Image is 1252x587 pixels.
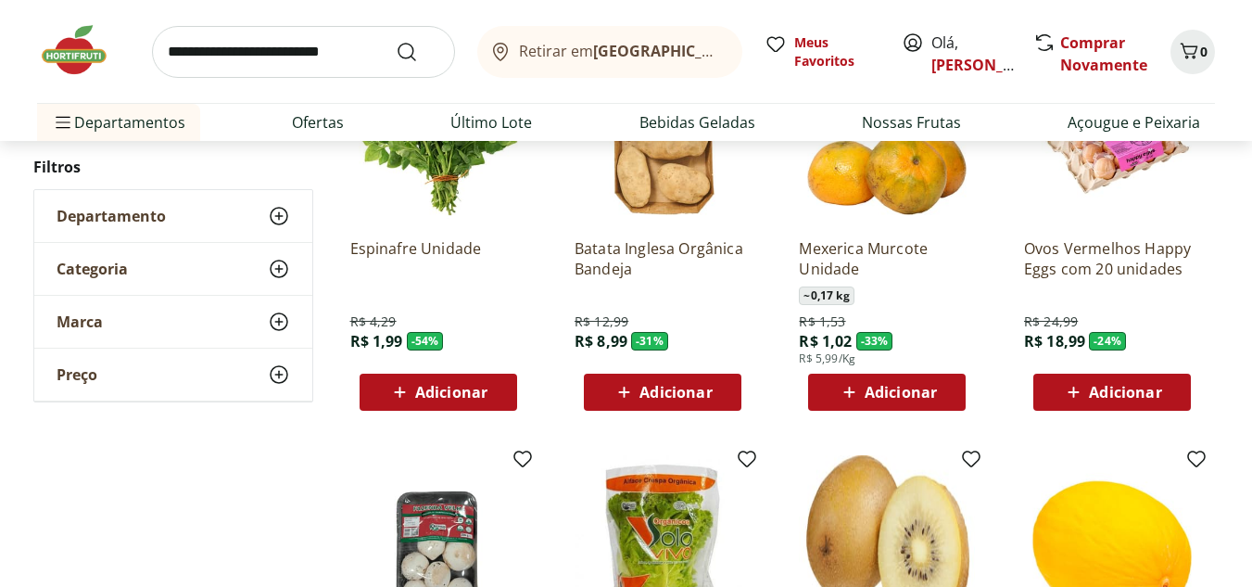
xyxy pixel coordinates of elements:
[57,365,97,384] span: Preço
[350,331,403,351] span: R$ 1,99
[584,374,741,411] button: Adicionar
[519,43,724,59] span: Retirar em
[856,332,893,351] span: - 33 %
[57,260,128,278] span: Categoria
[415,385,487,400] span: Adicionar
[350,313,397,331] span: R$ 4,29
[931,55,1052,75] a: [PERSON_NAME]
[575,238,751,279] a: Batata Inglesa Orgânica Bandeja
[1024,331,1085,351] span: R$ 18,99
[1033,374,1191,411] button: Adicionar
[360,374,517,411] button: Adicionar
[1068,111,1200,134] a: Açougue e Peixaria
[575,313,628,331] span: R$ 12,99
[1024,238,1200,279] a: Ovos Vermelhos Happy Eggs com 20 unidades
[575,331,627,351] span: R$ 8,99
[34,190,312,242] button: Departamento
[799,313,845,331] span: R$ 1,53
[34,296,312,348] button: Marca
[57,207,166,225] span: Departamento
[292,111,344,134] a: Ofertas
[37,22,130,78] img: Hortifruti
[1024,313,1078,331] span: R$ 24,99
[639,111,755,134] a: Bebidas Geladas
[808,374,966,411] button: Adicionar
[765,33,879,70] a: Meus Favoritos
[799,331,852,351] span: R$ 1,02
[593,41,905,61] b: [GEOGRAPHIC_DATA]/[GEOGRAPHIC_DATA]
[862,111,961,134] a: Nossas Frutas
[450,111,532,134] a: Último Lote
[799,287,854,305] span: ~ 0,17 kg
[52,100,185,145] span: Departamentos
[794,33,879,70] span: Meus Favoritos
[407,332,444,351] span: - 54 %
[931,32,1014,76] span: Olá,
[57,313,103,331] span: Marca
[396,41,440,63] button: Submit Search
[1089,385,1161,400] span: Adicionar
[152,26,455,78] input: search
[34,243,312,295] button: Categoria
[1170,30,1215,74] button: Carrinho
[477,26,742,78] button: Retirar em[GEOGRAPHIC_DATA]/[GEOGRAPHIC_DATA]
[799,238,975,279] a: Mexerica Murcote Unidade
[639,385,712,400] span: Adicionar
[52,100,74,145] button: Menu
[1200,43,1208,60] span: 0
[1089,332,1126,351] span: - 24 %
[34,349,312,401] button: Preço
[1060,32,1147,75] a: Comprar Novamente
[865,385,937,400] span: Adicionar
[33,148,313,185] h2: Filtros
[799,351,855,366] span: R$ 5,99/Kg
[631,332,668,351] span: - 31 %
[350,238,526,279] a: Espinafre Unidade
